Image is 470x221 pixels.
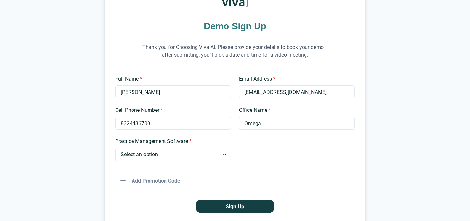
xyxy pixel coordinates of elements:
[196,200,274,213] button: Sign Up
[239,75,351,83] label: Email Address
[115,106,227,114] label: Cell Phone Number
[115,138,227,145] label: Practice Management Software
[239,106,351,114] label: Office Name
[137,35,333,67] p: Thank you for Choosing Viva AI. Please provide your details to book your demo—after submitting, y...
[115,75,227,83] label: Full Name
[239,117,355,130] input: Type your office name and address
[115,20,355,33] h1: Demo Sign Up
[115,174,185,187] button: Add Promotion Code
